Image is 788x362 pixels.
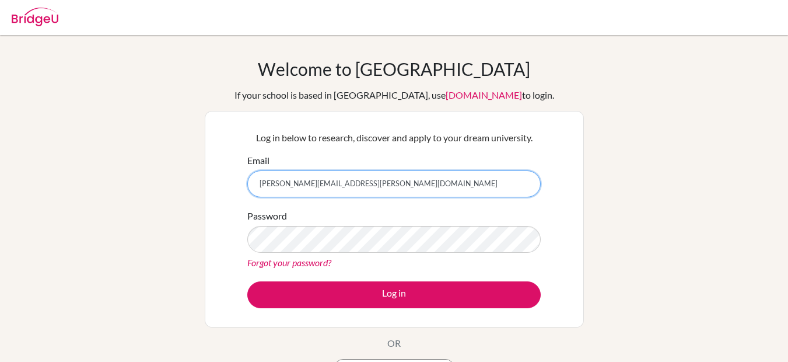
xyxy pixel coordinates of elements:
[387,336,401,350] p: OR
[247,154,269,168] label: Email
[247,257,331,268] a: Forgot your password?
[258,58,530,79] h1: Welcome to [GEOGRAPHIC_DATA]
[446,89,522,100] a: [DOMAIN_NAME]
[234,88,554,102] div: If your school is based in [GEOGRAPHIC_DATA], use to login.
[247,209,287,223] label: Password
[247,281,541,308] button: Log in
[247,131,541,145] p: Log in below to research, discover and apply to your dream university.
[12,8,58,26] img: Bridge-U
